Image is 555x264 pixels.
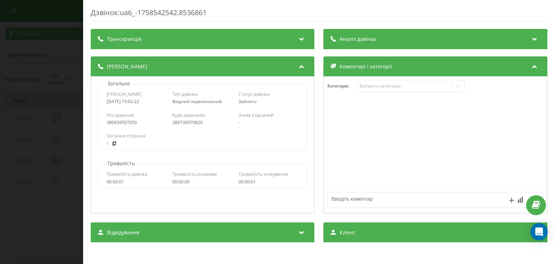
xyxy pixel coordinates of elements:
span: [PERSON_NAME] [107,91,142,97]
span: Відвідування [107,229,139,236]
div: Open Intercom Messenger [530,223,548,240]
div: [DATE] 15:02:22 [107,99,167,104]
span: Тривалість очікування [238,171,288,177]
span: Транскрипція [107,35,142,43]
span: Коментарі і категорії [340,63,392,70]
div: 380639507050 [107,120,167,125]
span: Статус дзвінка [238,91,270,97]
div: Дзвінок : ua6_-1758542542.8536861 [91,8,547,22]
span: Куди дзвонили [173,112,205,118]
span: Зайнято [238,98,257,105]
div: - [238,120,299,125]
span: Остання сторінка [107,132,145,139]
div: 380730970820 [173,120,233,125]
span: [PERSON_NAME] [107,63,147,70]
span: Тип дзвінка [173,91,198,97]
a: / [107,141,108,146]
span: Тривалість дзвінка [107,171,147,177]
span: Аналіз дзвінка [340,35,376,43]
div: 00:00:01 [238,179,299,184]
span: Клієнт [340,229,356,236]
p: Тривалість [106,160,137,167]
span: Вхідний перехоплений [173,98,222,105]
p: Загальне [106,80,132,87]
div: 00:00:01 [107,179,167,184]
div: Виберіть категорію [360,83,450,89]
span: Хто дзвонив [107,112,134,118]
div: 00:00:00 [173,179,233,184]
span: З ким з'єднаний [238,112,274,118]
span: Тривалість розмови [173,171,217,177]
h4: Категорія : [328,84,357,89]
